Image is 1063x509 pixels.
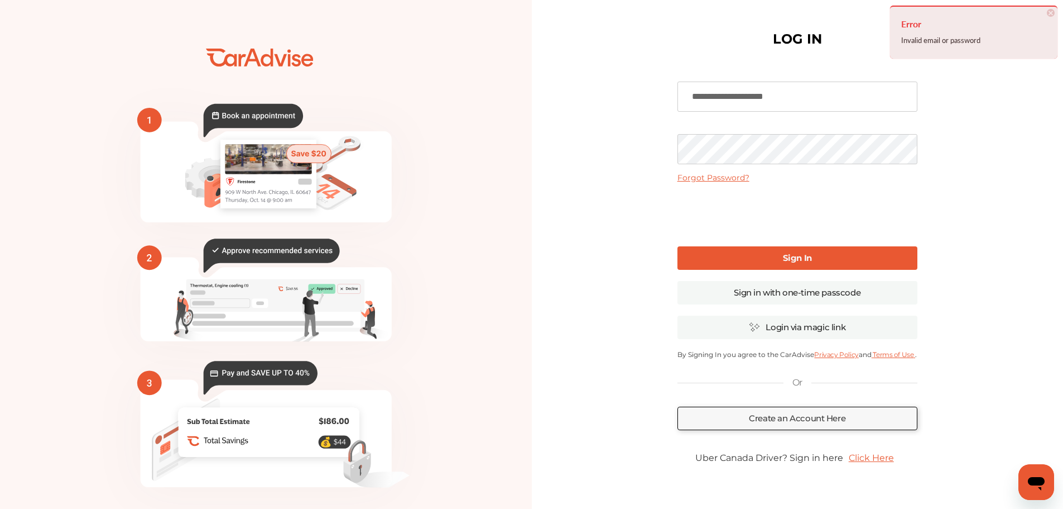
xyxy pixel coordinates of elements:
span: Uber Canada Driver? Sign in here [695,453,843,463]
iframe: Button to launch messaging window [1018,464,1054,500]
p: By Signing In you agree to the CarAdvise and . [677,350,917,359]
text: 💰 [320,436,332,448]
iframe: To enrich screen reader interactions, please activate Accessibility in Grammarly extension settings [713,192,882,235]
a: Sign In [677,246,917,270]
a: Create an Account Here [677,407,917,430]
b: Sign In [783,253,812,263]
span: × [1047,9,1055,17]
a: Terms of Use [872,350,915,359]
a: Login via magic link [677,316,917,339]
a: Sign in with one-time passcode [677,281,917,305]
a: Forgot Password? [677,173,749,183]
a: Click Here [843,447,900,469]
p: Or [792,377,802,389]
img: magic_icon.32c66aac.svg [749,322,760,332]
h4: Error [901,15,1046,33]
div: Invalid email or password [901,33,1046,47]
h1: LOG IN [773,34,822,45]
a: Privacy Policy [814,350,858,359]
